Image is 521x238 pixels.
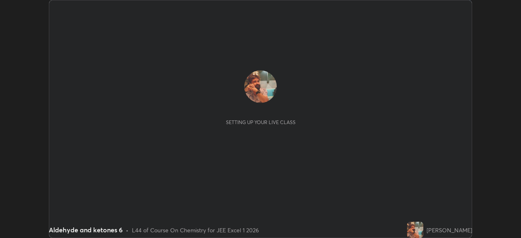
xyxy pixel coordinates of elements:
img: e048503ee0274020b35ac9d8a75090a4.jpg [407,222,423,238]
div: L44 of Course On Chemistry for JEE Excel 1 2026 [132,226,259,234]
div: Aldehyde and ketones 6 [49,225,123,235]
div: [PERSON_NAME] [427,226,472,234]
div: Setting up your live class [226,119,296,125]
div: • [126,226,129,234]
img: e048503ee0274020b35ac9d8a75090a4.jpg [244,70,277,103]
